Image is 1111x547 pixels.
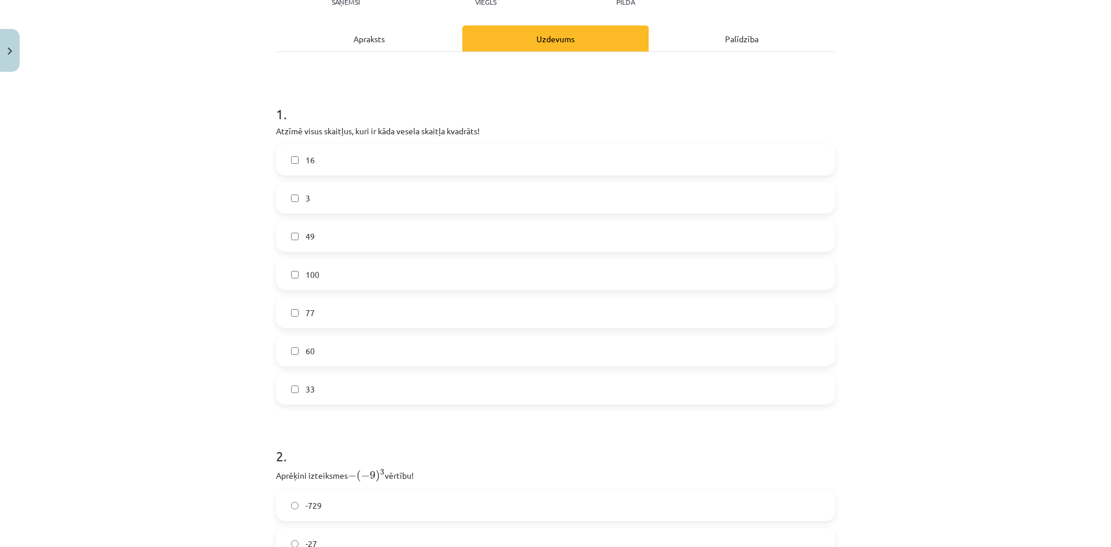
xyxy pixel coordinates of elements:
input: 3 [291,194,299,202]
span: ( [356,470,361,482]
div: Uzdevums [462,25,649,52]
p: Atzīmē visus skaitļus, kuri ir kāda vesela skaitļa kvadrāts! [276,125,835,137]
span: 77 [306,307,315,319]
input: -729 [291,502,299,509]
span: 49 [306,230,315,243]
input: 49 [291,233,299,240]
h1: 2 . [276,428,835,464]
span: 100 [306,269,319,281]
div: Palīdzība [649,25,835,52]
span: ) [376,470,380,482]
input: 100 [291,271,299,278]
span: − [361,472,370,480]
h1: 1 . [276,86,835,122]
span: -729 [306,500,322,512]
input: 16 [291,156,299,164]
input: 77 [291,309,299,317]
span: 60 [306,345,315,357]
input: 33 [291,386,299,393]
div: Apraksts [276,25,462,52]
span: 3 [380,469,384,475]
span: 33 [306,383,315,395]
span: 9 [370,471,376,479]
span: − [348,472,356,480]
span: 3 [306,192,310,204]
span: 16 [306,154,315,166]
img: icon-close-lesson-0947bae3869378f0d4975bcd49f059093ad1ed9edebbc8119c70593378902aed.svg [8,47,12,55]
input: 60 [291,347,299,355]
p: Aprēķini izteiksmes vērtību! [276,467,835,483]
